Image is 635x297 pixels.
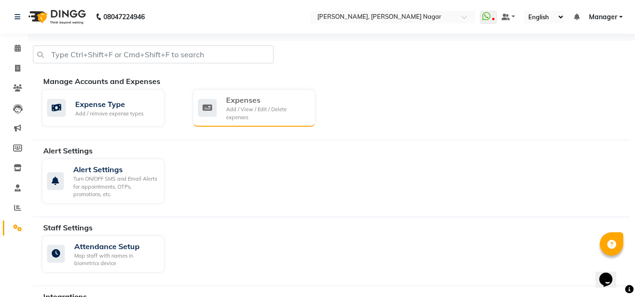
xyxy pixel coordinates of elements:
a: Attendance SetupMap staff with names in biometrics device [42,236,179,273]
iframe: chat widget [596,259,626,288]
div: Turn ON/OFF SMS and Email Alerts for appointments, OTPs, promotions, etc. [73,175,157,198]
div: Add / remove expense types [75,110,143,118]
div: Add / View / Edit / Delete expenses [226,106,308,121]
span: Manager [589,12,617,22]
a: Expense TypeAdd / remove expense types [42,89,179,127]
input: Type Ctrl+Shift+F or Cmd+Shift+F to search [33,46,274,63]
a: ExpensesAdd / View / Edit / Delete expenses [193,89,329,127]
div: Expenses [226,94,308,106]
a: Alert SettingsTurn ON/OFF SMS and Email Alerts for appointments, OTPs, promotions, etc. [42,159,179,204]
div: Attendance Setup [74,241,157,252]
div: Expense Type [75,99,143,110]
b: 08047224946 [103,4,145,30]
div: Map staff with names in biometrics device [74,252,157,267]
img: logo [24,4,88,30]
div: Alert Settings [73,164,157,175]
